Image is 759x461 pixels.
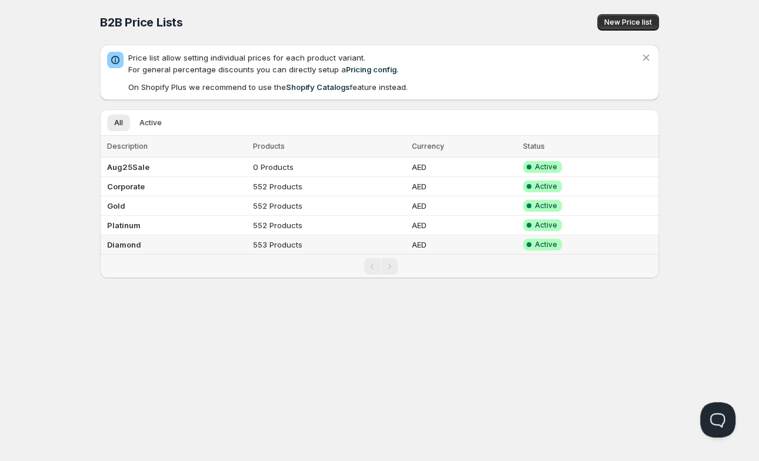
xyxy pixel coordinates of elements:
b: Gold [107,201,125,211]
td: 552 Products [249,216,409,235]
td: 552 Products [249,196,409,216]
td: AED [408,216,520,235]
span: New Price list [604,18,652,27]
button: Dismiss notification [638,49,654,66]
b: Aug25Sale [107,162,149,172]
td: 552 Products [249,177,409,196]
span: Currency [412,142,444,151]
td: AED [408,235,520,255]
span: Description [107,142,148,151]
td: AED [408,158,520,177]
span: Active [139,118,162,128]
p: Price list allow setting individual prices for each product variant. For general percentage disco... [128,52,640,75]
iframe: Help Scout Beacon - Open [700,402,735,437]
span: Active [535,201,557,211]
p: On Shopify Plus we recommend to use the feature instead. [128,81,640,93]
nav: Pagination [100,254,659,278]
span: Active [535,162,557,172]
td: AED [408,177,520,196]
span: All [114,118,123,128]
a: Shopify Catalogs [286,82,349,92]
td: AED [408,196,520,216]
span: Products [253,142,285,151]
button: New Price list [597,14,659,31]
td: 553 Products [249,235,409,255]
td: 0 Products [249,158,409,177]
b: Corporate [107,182,145,191]
span: Active [535,221,557,230]
span: Status [523,142,545,151]
span: B2B Price Lists [100,15,183,29]
b: Diamond [107,240,141,249]
b: Platinum [107,221,141,230]
span: Active [535,240,557,249]
span: Active [535,182,557,191]
a: Pricing config [346,65,397,74]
